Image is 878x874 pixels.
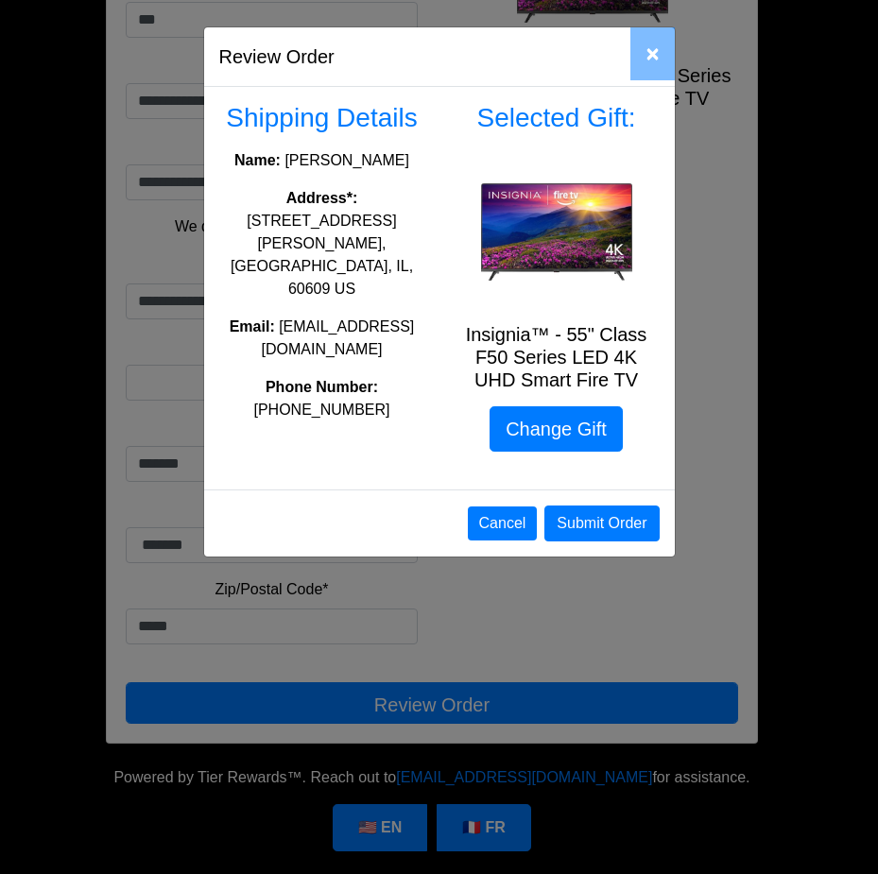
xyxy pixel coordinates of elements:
[630,27,674,80] button: Close
[219,102,425,134] h3: Shipping Details
[490,406,623,452] a: Change Gift
[454,102,660,134] h3: Selected Gift:
[219,43,335,71] h5: Review Order
[230,318,275,334] strong: Email:
[266,379,378,395] strong: Phone Number:
[454,323,660,391] h5: Insignia™ - 55" Class F50 Series LED 4K UHD Smart Fire TV
[234,152,281,168] strong: Name:
[468,506,538,540] button: Cancel
[544,506,659,541] button: Submit Order
[261,318,414,357] span: [EMAIL_ADDRESS][DOMAIN_NAME]
[284,152,409,168] span: [PERSON_NAME]
[231,213,413,297] span: [STREET_ADDRESS][PERSON_NAME], [GEOGRAPHIC_DATA], IL, 60609 US
[481,183,632,281] img: Insignia™ - 55" Class F50 Series LED 4K UHD Smart Fire TV
[646,41,659,66] span: ×
[253,402,389,418] span: [PHONE_NUMBER]
[286,190,358,206] strong: Address*:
